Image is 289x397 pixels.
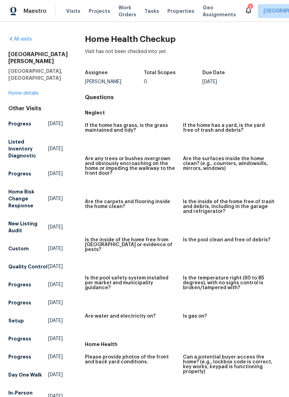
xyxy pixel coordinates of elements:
h5: Are the surfaces inside the home clean? (e.g., counters, windowsills, mirrors, windows) [183,156,275,171]
h5: Is gas on? [183,314,207,319]
span: Visits [66,8,80,15]
a: Progress[DATE] [8,118,63,130]
h5: Listed Inventory Diagnostic [8,138,48,159]
div: [PERSON_NAME] [85,79,143,84]
a: Progress[DATE] [8,278,63,291]
h5: Is the pool clean and free of debris? [183,238,270,242]
a: New Listing Audit[DATE] [8,217,63,237]
span: [DATE] [48,120,63,127]
span: [DATE] [48,281,63,288]
h5: Is the pool safety system installed per market and municipality guidance? [85,276,177,290]
span: Properties [167,8,194,15]
h5: Progress [8,281,31,288]
h5: If the home has a yard, is the yard free of trash and debris? [183,123,275,133]
a: Progress[DATE] [8,351,63,363]
span: [DATE] [48,263,63,270]
h5: Is the inside of the home free of trash and debris, including in the garage and refrigerator? [183,199,275,214]
a: Progress[DATE] [8,296,63,309]
h4: Questions [85,94,281,101]
h5: Progress [8,170,31,177]
span: Tasks [144,9,159,14]
a: Quality Control[DATE] [8,260,63,273]
a: Home details [8,91,38,96]
h5: Progress [8,299,31,306]
span: Work Orders [119,4,136,18]
h5: Day One Walk [8,371,42,378]
span: [DATE] [48,224,63,231]
span: [DATE] [48,353,63,360]
div: Other Visits [8,105,63,112]
h5: Quality Control [8,263,47,270]
h5: Total Scopes [144,70,176,75]
div: 0 [144,79,202,84]
a: All visits [8,37,32,42]
h5: Are the carpets and flooring inside the home clean? [85,199,177,209]
h5: Custom [8,245,29,252]
span: Projects [89,8,110,15]
div: Visit has not been checked into yet. [85,48,281,66]
h5: New Listing Audit [8,220,48,234]
h2: Home Health Checkup [85,36,281,43]
h5: Setup [8,317,24,324]
h5: Are any trees or bushes overgrown and obviously encroaching on the home or impeding the walkway t... [85,156,177,176]
span: [DATE] [48,335,63,342]
h5: Progress [8,120,31,127]
h5: [GEOGRAPHIC_DATA], [GEOGRAPHIC_DATA] [8,68,63,81]
a: Custom[DATE] [8,242,63,255]
h5: Please provide photos of the front and back yard conditions. [85,355,177,364]
div: 1 [248,4,253,11]
h5: Assignee [85,70,108,75]
h5: Neglect [85,109,281,116]
a: Setup[DATE] [8,314,63,327]
span: [DATE] [48,317,63,324]
h5: If the home has grass, is the grass maintained and tidy? [85,123,177,133]
span: Geo Assignments [203,4,236,18]
h5: Progress [8,353,31,360]
div: [DATE] [202,79,261,84]
span: [DATE] [48,371,63,378]
a: Listed Inventory Diagnostic[DATE] [8,136,63,162]
a: Home Risk Change Response[DATE] [8,185,63,212]
h5: Home Health [85,341,281,348]
h5: Are water and electricity on? [85,314,156,319]
span: [DATE] [48,245,63,252]
span: Maestro [24,8,46,15]
span: [DATE] [48,195,63,202]
span: [DATE] [48,170,63,177]
h2: [GEOGRAPHIC_DATA][PERSON_NAME] [8,51,63,65]
a: Day One Walk[DATE] [8,369,63,381]
h5: Due Date [202,70,225,75]
h5: Is the temperature right (60 to 85 degrees), with no signs control is broken/tampered with? [183,276,275,290]
h5: Home Risk Change Response [8,188,48,209]
h5: Can a potential buyer access the home? (e.g., lockbox code is correct, key works, keypad is funct... [183,355,275,374]
span: [DATE] [48,299,63,306]
h5: Progress [8,335,31,342]
a: Progress[DATE] [8,333,63,345]
h5: Is the inside of the home free from [GEOGRAPHIC_DATA] or evidence of pests? [85,238,177,252]
a: Progress[DATE] [8,167,63,180]
span: [DATE] [48,145,63,152]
